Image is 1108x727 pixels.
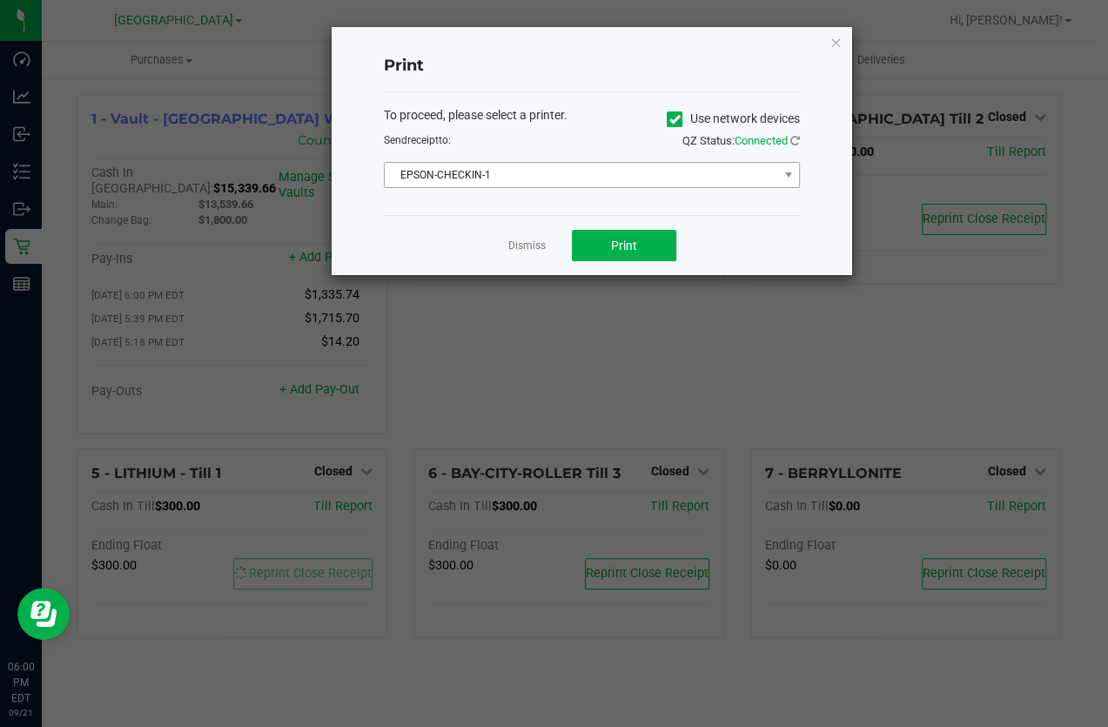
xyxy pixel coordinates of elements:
[385,163,777,187] span: EPSON-CHECKIN-1
[611,239,637,252] span: Print
[735,134,788,147] span: Connected
[384,55,800,77] h4: Print
[682,134,800,147] span: QZ Status:
[371,106,813,132] div: To proceed, please select a printer.
[572,230,676,261] button: Print
[407,134,439,146] span: receipt
[17,588,70,640] iframe: Resource center
[667,110,800,128] label: Use network devices
[384,134,451,146] span: Send to:
[508,239,546,253] a: Dismiss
